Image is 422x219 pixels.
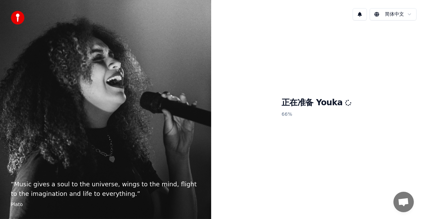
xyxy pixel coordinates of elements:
[11,201,200,208] footer: Plato
[282,97,351,108] h1: 正在准备 Youka
[11,179,200,199] p: “ Music gives a soul to the universe, wings to the mind, flight to the imagination and life to ev...
[282,108,351,121] p: 66 %
[393,192,414,212] a: 打開聊天
[11,11,24,25] img: youka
